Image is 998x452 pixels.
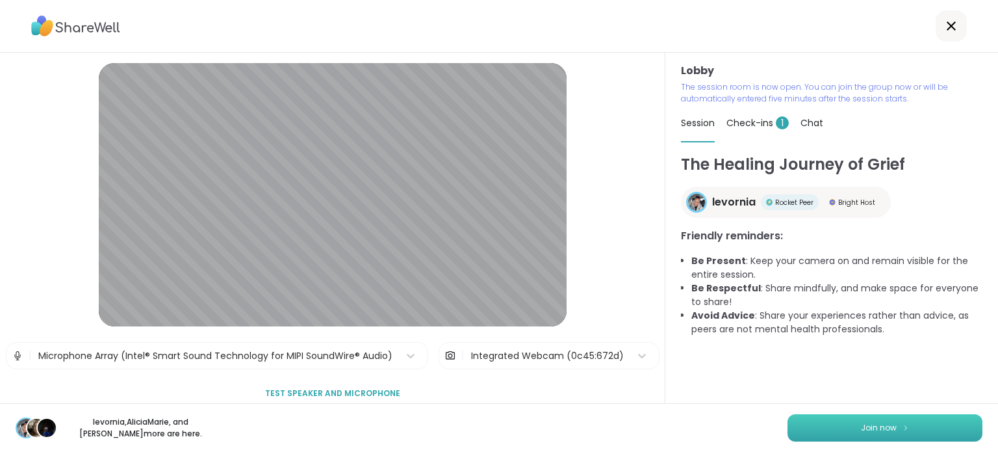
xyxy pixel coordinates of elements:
[31,11,120,41] img: ShareWell Logo
[38,419,56,437] img: Sandra_D
[688,194,705,211] img: levornia
[38,349,392,363] div: Microphone Array (Intel® Smart Sound Technology for MIPI SoundWire® Audio)
[471,349,624,363] div: Integrated Webcam (0c45:672d)
[691,254,982,282] li: : Keep your camera on and remain visible for the entire session.
[775,198,813,207] span: Rocket Peer
[265,388,400,399] span: Test speaker and microphone
[800,116,823,129] span: Chat
[787,414,982,442] button: Join now
[27,419,45,437] img: AliciaMarie
[691,282,761,295] b: Be Respectful
[681,153,982,176] h1: The Healing Journey of Grief
[726,116,789,129] span: Check-ins
[12,343,23,369] img: Microphone
[681,187,891,218] a: levornialevorniaRocket PeerRocket PeerBright HostBright Host
[68,416,213,440] p: levornia , AliciaMarie , and [PERSON_NAME] more are here.
[691,309,982,336] li: : Share your experiences rather than advice, as peers are not mental health professionals.
[681,116,715,129] span: Session
[902,424,910,431] img: ShareWell Logomark
[766,199,773,206] img: Rocket Peer
[681,228,982,244] h3: Friendly reminders:
[691,309,755,322] b: Avoid Advice
[260,380,405,407] button: Test speaker and microphone
[461,343,465,369] span: |
[712,194,756,210] span: levornia
[444,343,456,369] img: Camera
[29,343,32,369] span: |
[838,198,875,207] span: Bright Host
[861,422,897,434] span: Join now
[691,282,982,309] li: : Share mindfully, and make space for everyone to share!
[681,81,982,105] p: The session room is now open. You can join the group now or will be automatically entered five mi...
[691,254,746,267] b: Be Present
[776,116,789,129] span: 1
[829,199,836,206] img: Bright Host
[17,419,35,437] img: levornia
[681,63,982,79] h3: Lobby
